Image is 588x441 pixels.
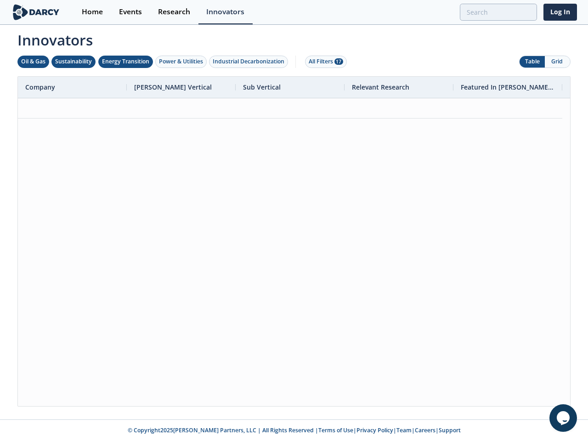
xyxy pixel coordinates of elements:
span: [PERSON_NAME] Vertical [134,83,212,91]
img: logo-wide.svg [11,4,61,20]
a: Log In [543,4,577,21]
div: Home [82,8,103,16]
span: Relevant Research [352,83,409,91]
button: Grid [545,56,570,68]
div: Sustainability [55,57,92,66]
button: Power & Utilities [155,56,207,68]
a: Careers [415,426,435,434]
span: Sub Vertical [243,83,281,91]
button: Energy Transition [98,56,153,68]
a: Team [396,426,412,434]
div: Events [119,8,142,16]
button: Table [520,56,545,68]
button: All Filters 17 [305,56,347,68]
input: Advanced Search [460,4,537,21]
a: Support [439,426,461,434]
div: Power & Utilities [159,57,203,66]
div: All Filters [309,57,343,66]
div: Innovators [206,8,244,16]
span: 17 [334,58,343,65]
div: Industrial Decarbonization [213,57,284,66]
div: Oil & Gas [21,57,45,66]
button: Oil & Gas [17,56,49,68]
a: Privacy Policy [356,426,393,434]
a: Terms of Use [318,426,353,434]
span: Featured In [PERSON_NAME] Live [461,83,555,91]
p: © Copyright 2025 [PERSON_NAME] Partners, LLC | All Rights Reserved | | | | | [13,426,575,435]
iframe: chat widget [549,404,579,432]
span: Innovators [11,26,577,51]
div: Energy Transition [102,57,149,66]
div: Research [158,8,190,16]
span: Company [25,83,55,91]
button: Sustainability [51,56,96,68]
button: Industrial Decarbonization [209,56,288,68]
